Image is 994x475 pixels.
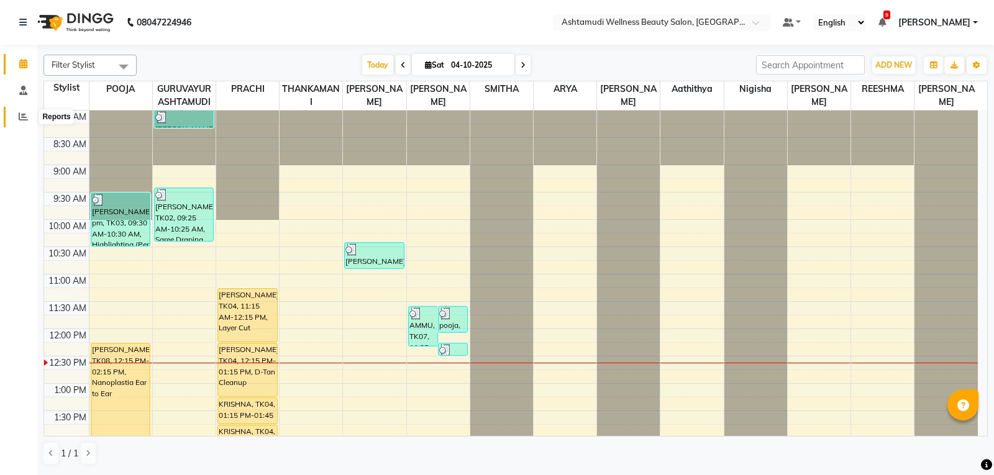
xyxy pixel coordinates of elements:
span: PRACHI [216,81,279,97]
span: [PERSON_NAME] [343,81,406,110]
div: [PERSON_NAME], TK01, 07:20 AM-08:20 AM, Saree Draping (₹1050),Normal Haircut Without Wash (₹350) [155,111,214,127]
span: [PERSON_NAME] [407,81,470,110]
div: KRISHNA, TK04, 01:15 PM-01:45 PM, Half Hand D-Tan [218,398,277,423]
div: Stylist [44,81,89,94]
span: SMITHA [470,81,533,97]
span: THANKAMANI [280,81,342,110]
input: 2025-10-04 [447,56,509,75]
div: KRISHNA, TK04, 01:45 PM-02:15 PM, Half Hand D-Tan [218,425,277,451]
div: [PERSON_NAME], TK04, 12:15 PM-01:15 PM, D-Tan Cleanup [218,343,277,396]
div: 1:00 PM [52,384,89,397]
span: [PERSON_NAME] [788,81,850,110]
span: Sat [422,60,447,70]
div: [PERSON_NAME], TK02, 10:25 AM-10:55 AM, Hair Wash (₹350) [345,243,404,268]
div: [PERSON_NAME] pm, TK03, 09:30 AM-10:30 AM, Highlighting (Per Streaks) (₹250) [91,193,150,246]
input: Search Appointment [756,55,865,75]
span: Filter Stylist [52,60,95,70]
img: logo [32,5,117,40]
span: [PERSON_NAME] [914,81,978,110]
div: 12:00 PM [47,329,89,342]
div: Reports [39,109,73,124]
div: [PERSON_NAME], TK02, 09:25 AM-10:25 AM, Saree Draping (₹1050),Make up (₹5000) [155,188,214,241]
div: 10:30 AM [46,247,89,260]
a: 9 [878,17,886,28]
span: 1 / 1 [61,447,78,460]
div: pooja, TK06, 11:35 AM-12:05 PM, Child Cut (₹200) [439,307,467,332]
span: [PERSON_NAME] [597,81,660,110]
button: ADD NEW [872,57,915,74]
span: ADD NEW [875,60,912,70]
span: Aathithya [660,81,723,97]
span: [PERSON_NAME] [898,16,970,29]
div: [PERSON_NAME], TK09, 12:15 PM-12:30 PM, Eyebrows Threading (₹50) [439,343,467,355]
div: 11:30 AM [46,302,89,315]
span: Nigisha [724,81,787,97]
div: 11:00 AM [46,274,89,287]
div: 9:30 AM [51,192,89,206]
span: GURUVAYUR ASHTAMUDI [153,81,216,110]
b: 08047224946 [137,5,191,40]
div: 10:00 AM [46,220,89,233]
div: [PERSON_NAME], TK04, 11:15 AM-12:15 PM, Layer Cut [218,289,277,342]
span: Today [362,55,393,75]
div: AMMU, TK07, 11:35 AM-12:20 PM, Eyebrows Threading (₹50),Full Face Threading (₹275) [409,307,437,346]
span: 9 [883,11,890,19]
div: 9:00 AM [51,165,89,178]
div: 8:30 AM [51,138,89,151]
div: 12:30 PM [47,356,89,369]
span: REESHMA [851,81,914,97]
div: [PERSON_NAME], TK08, 12:15 PM-02:15 PM, Nanoplastia Ear to Ear [91,343,150,451]
div: 1:30 PM [52,411,89,424]
span: POOJA [89,81,152,97]
span: ARYA [534,81,596,97]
